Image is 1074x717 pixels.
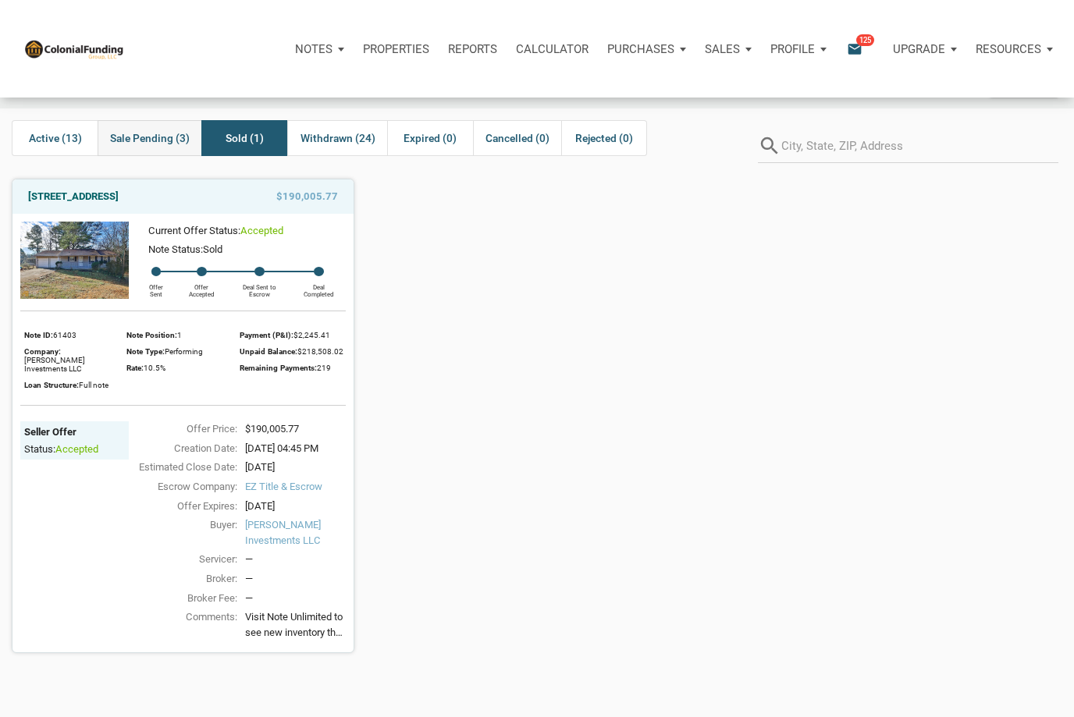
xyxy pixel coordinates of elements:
span: Cancelled (0) [485,129,549,147]
span: Note ID: [24,331,53,339]
span: Payment (P&I): [240,331,293,339]
span: Active (13) [29,129,82,147]
span: 1 [177,331,182,339]
span: Status: [24,443,55,455]
span: Loan Structure: [24,381,79,389]
a: Properties [354,26,439,73]
p: Resources [976,42,1041,56]
span: EZ Title & Escrow [245,479,346,495]
div: Broker Fee: [121,591,237,606]
span: Withdrawn (24) [301,129,375,147]
span: Rejected (0) [575,129,633,147]
span: Unpaid Balance: [240,347,297,356]
p: Notes [295,42,333,56]
span: accepted [55,443,98,455]
div: Deal Sent to Escrow [227,276,292,299]
span: [PERSON_NAME] Investments LLC [24,356,85,373]
p: Properties [363,42,429,56]
a: [STREET_ADDRESS] [28,187,119,206]
img: NoteUnlimited [23,38,124,59]
div: Buyer: [121,517,237,548]
i: search [758,128,781,163]
span: Full note [79,381,108,389]
i: email [845,40,864,58]
span: Sold (1) [226,129,264,147]
span: [PERSON_NAME] Investments LLC [245,517,346,548]
span: 219 [317,364,331,372]
button: email125 [835,26,884,73]
div: Comments: [121,609,237,644]
div: Offer Sent [137,276,176,299]
span: $2,245.41 [293,331,330,339]
p: Sales [705,42,740,56]
div: Estimated Close Date: [121,460,237,475]
div: $190,005.77 [237,421,354,437]
div: Cancelled (0) [473,120,561,156]
span: Note Type: [126,347,165,356]
button: Resources [966,26,1062,73]
span: 10.5% [144,364,165,372]
span: — [245,592,253,604]
button: Upgrade [884,26,966,73]
span: 125 [856,34,874,46]
span: Remaining Payments: [240,364,317,372]
p: Reports [448,42,497,56]
div: Offer Accepted [176,276,227,299]
span: Sale Pending (3) [110,129,190,147]
div: Withdrawn (24) [287,120,386,156]
div: — [245,552,346,567]
span: Rate: [126,364,144,372]
p: Calculator [516,42,589,56]
div: Offer Price: [121,421,237,437]
div: [DATE] [237,499,354,514]
span: 61403 [53,331,76,339]
span: Current Offer Status: [148,225,240,236]
div: Offer Expires: [121,499,237,514]
div: [DATE] 04:45 PM [237,441,354,456]
span: $190,005.77 [276,187,338,206]
span: Performing [165,347,203,356]
button: Notes [286,26,354,73]
div: Seller Offer [24,425,125,438]
button: Purchases [598,26,695,73]
span: $218,508.02 [297,347,343,356]
p: Purchases [607,42,674,56]
span: Note Status: [148,243,203,255]
div: Deal Completed [292,276,346,299]
div: Broker: [121,571,237,587]
span: Note Position: [126,331,177,339]
div: Rejected (0) [561,120,647,156]
div: Escrow Company: [121,479,237,495]
div: [DATE] [237,460,354,475]
div: — [245,571,346,587]
p: Upgrade [893,42,945,56]
div: Expired (0) [387,120,473,156]
span: accepted [240,225,283,236]
input: City, State, ZIP, Address [781,128,1058,163]
div: Sale Pending (3) [98,120,201,156]
img: 574590 [20,222,129,299]
span: Sold [203,243,222,255]
button: Profile [761,26,836,73]
div: Creation Date: [121,441,237,456]
button: Reports [439,26,507,73]
div: Sold (1) [201,120,287,156]
p: Profile [770,42,815,56]
a: Calculator [507,26,598,73]
div: Active (13) [12,120,98,156]
span: Expired (0) [404,129,457,147]
span: Visit Note Unlimited to see new inventory that meets all of [PERSON_NAME]’s Six Rules of Notes. F... [245,609,346,640]
div: Servicer: [121,552,237,567]
button: Sales [695,26,761,73]
span: Company: [24,347,61,356]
